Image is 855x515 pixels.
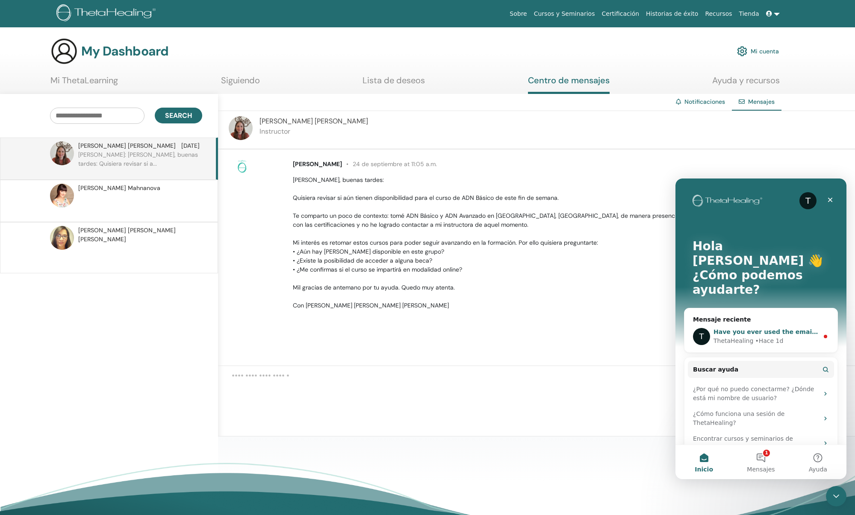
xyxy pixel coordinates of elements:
div: • Hace 1d [80,158,108,167]
img: generic-user-icon.jpg [50,38,78,65]
div: ¿Cómo funciona una sesión de ThetaHealing? [18,231,143,249]
img: default.jpg [50,184,74,208]
span: [DATE] [181,141,200,150]
span: [PERSON_NAME] [PERSON_NAME] [78,141,176,150]
a: Lista de deseos [363,75,425,92]
img: default.jpg [50,141,74,165]
button: Search [155,108,202,123]
span: Have you ever used the email address [PERSON_NAME][EMAIL_ADDRESS][PERSON_NAME][DOMAIN_NAME]? [38,150,401,157]
a: Siguiendo [221,75,260,92]
p: Instructor [259,126,368,137]
span: Mensajes [71,288,99,294]
p: [PERSON_NAME], buenas tardes: Quisiera revisar si aún tienen disponibilidad para el curso de ADN ... [293,176,845,310]
a: Cursos y Seminarios [531,6,598,22]
a: Sobre [506,6,530,22]
iframe: Intercom live chat [826,486,846,506]
a: Mi ThetaLearning [50,75,118,92]
h3: My Dashboard [81,44,168,59]
a: Historias de éxito [643,6,702,22]
iframe: Intercom live chat [675,178,846,479]
a: Mi cuenta [737,42,779,61]
a: Certificación [598,6,643,22]
button: Mensajes [57,266,114,301]
span: [PERSON_NAME] [PERSON_NAME] [PERSON_NAME] [78,226,200,244]
img: cog.svg [737,44,747,59]
div: ¿Cómo funciona una sesión de ThetaHealing? [12,228,159,252]
img: default.jpg [50,226,74,250]
span: Ayuda [133,288,152,294]
span: [PERSON_NAME] [PERSON_NAME] [259,117,368,126]
img: default.jpg [229,116,253,140]
span: Inicio [19,288,38,294]
div: Cerrar [147,14,162,29]
img: no-photo.png [235,160,249,173]
div: ThetaHealing [38,158,78,167]
a: Recursos [702,6,735,22]
p: [PERSON_NAME]: [PERSON_NAME], buenas tardes: Quisiera revisar si a... [78,150,202,176]
a: Ayuda y recursos [712,75,780,92]
div: Encontrar cursos y seminarios de ThetaHealing [18,256,143,274]
div: ¿Por qué no puedo conectarme? ¿Dónde está mi nombre de usuario? [18,206,143,224]
span: 24 de septiembre at 11:05 a.m. [342,160,437,168]
span: Buscar ayuda [18,187,63,196]
button: Ayuda [114,266,171,301]
a: Centro de mensajes [528,75,610,94]
a: Tienda [736,6,763,22]
span: [PERSON_NAME] Mahnanova [78,184,160,193]
span: [PERSON_NAME] [293,160,342,168]
button: Buscar ayuda [12,182,159,199]
span: Mensajes [748,98,775,105]
span: Search [165,111,192,120]
img: logo.png [56,4,159,23]
div: ¿Por qué no puedo conectarme? ¿Dónde está mi nombre de usuario? [12,203,159,228]
div: Encontrar cursos y seminarios de ThetaHealing [12,252,159,277]
a: Notificaciones [684,98,725,105]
